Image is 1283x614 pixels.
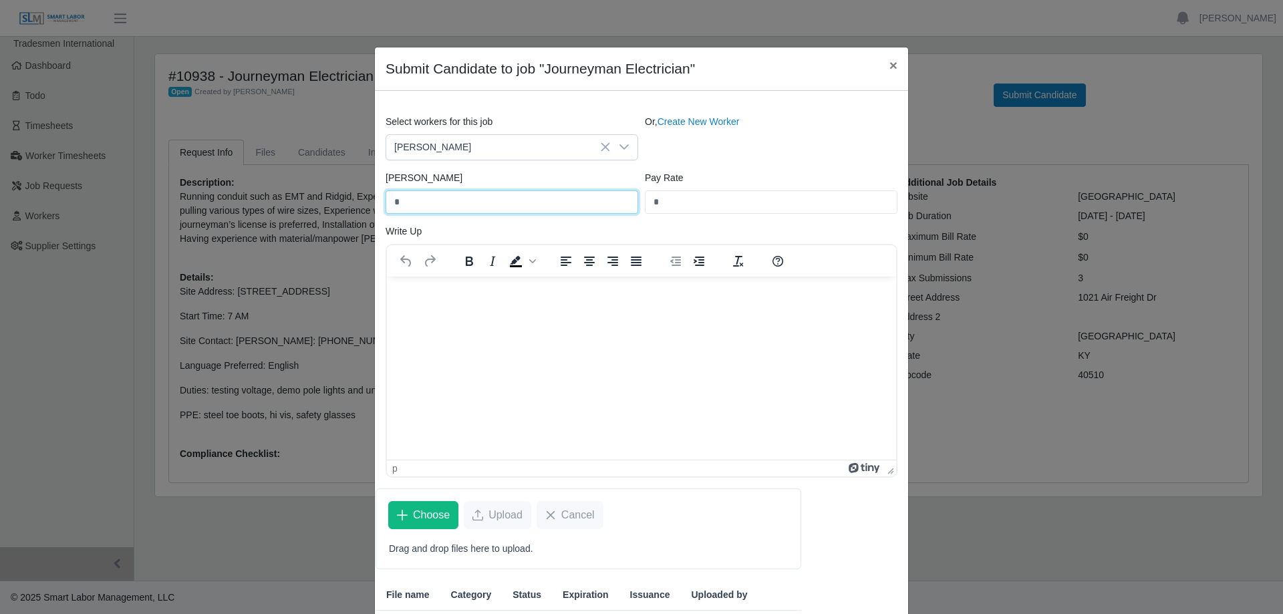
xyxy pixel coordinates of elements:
[664,252,687,271] button: Decrease indent
[625,252,648,271] button: Justify
[386,171,462,185] label: [PERSON_NAME]
[641,115,901,160] div: Or,
[389,542,788,556] p: Drag and drop files here to upload.
[388,501,458,529] button: Choose
[458,252,480,271] button: Bold
[387,277,896,460] iframe: Rich Text Area
[766,252,789,271] button: Help
[727,252,750,271] button: Clear formatting
[882,460,896,476] div: Press the Up and Down arrow keys to resize the editor.
[658,116,740,127] a: Create New Worker
[464,501,531,529] button: Upload
[537,501,603,529] button: Cancel
[555,252,577,271] button: Align left
[505,252,538,271] div: Background color Black
[488,507,523,523] span: Upload
[386,115,492,129] label: Select workers for this job
[386,224,422,239] label: Write Up
[392,463,398,474] div: p
[849,463,882,474] a: Powered by Tiny
[688,252,710,271] button: Increase indent
[889,57,897,73] span: ×
[418,252,441,271] button: Redo
[395,252,418,271] button: Undo
[386,135,611,160] span: Austin Wright
[413,507,450,523] span: Choose
[386,58,695,80] h4: Submit Candidate to job "Journeyman Electrician"
[561,507,595,523] span: Cancel
[481,252,504,271] button: Italic
[645,171,684,185] label: Pay Rate
[578,252,601,271] button: Align center
[879,47,908,83] button: Close
[601,252,624,271] button: Align right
